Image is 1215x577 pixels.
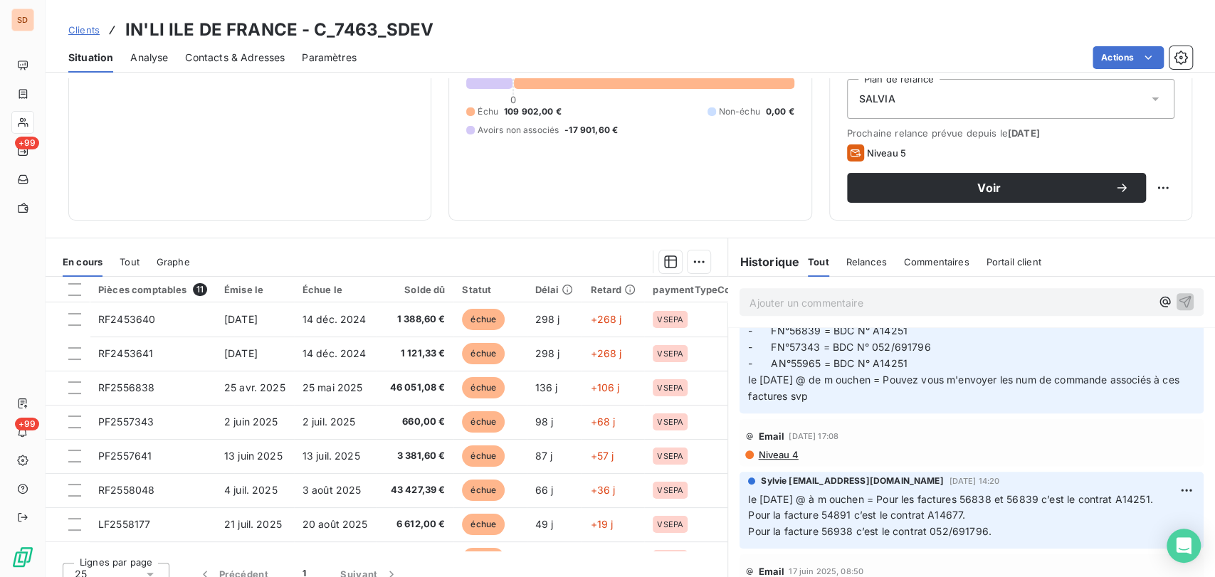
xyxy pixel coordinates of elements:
[1008,127,1040,139] span: [DATE]
[303,347,367,359] span: 14 déc. 2024
[748,341,930,353] span: - FN°57343 = BDC N° 052/691796
[478,105,498,118] span: Échu
[224,415,278,428] span: 2 juin 2025
[950,477,1000,485] span: [DATE] 14:20
[535,381,558,393] span: 136 j
[504,105,562,118] span: 109 902,00 €
[864,182,1115,194] span: Voir
[98,347,153,359] span: RF2453641
[590,415,615,428] span: +68 j
[535,284,574,295] div: Délai
[590,450,614,462] span: +57 j
[224,284,285,295] div: Émise le
[859,92,895,106] span: SALVIA
[462,309,505,330] span: échue
[535,415,554,428] span: 98 j
[535,313,560,325] span: 298 j
[564,124,618,137] span: -17 901,60 €
[224,347,258,359] span: [DATE]
[748,525,992,537] span: Pour la facture 56938 c’est le contrat 052/691796.
[590,381,619,393] span: +106 j
[657,315,683,324] span: VSEPA
[303,450,360,462] span: 13 juil. 2025
[590,347,621,359] span: +268 j
[904,256,969,268] span: Commentaires
[748,324,908,337] span: - FN°56839 = BDC N° A14251
[748,357,1182,402] span: - AN°55965 = BDC N° A14251 le [DATE] @ de m ouchen = Pouvez vous m'envoyer les num de commande as...
[789,432,838,440] span: [DATE] 17:08
[193,283,207,296] span: 11
[68,51,113,65] span: Situation
[535,518,554,530] span: 49 j
[185,51,285,65] span: Contacts & Adresses
[303,381,363,393] span: 25 mai 2025
[303,415,356,428] span: 2 juil. 2025
[808,256,829,268] span: Tout
[68,23,100,37] a: Clients
[385,517,446,531] span: 6 612,00 €
[757,449,798,460] span: Niveau 4
[657,383,683,392] span: VSEPA
[462,284,517,295] div: Statut
[728,253,799,270] h6: Historique
[385,483,446,497] span: 43 427,39 €
[758,430,784,442] span: Email
[120,256,140,268] span: Tout
[590,518,613,530] span: +19 j
[224,313,258,325] span: [DATE]
[462,514,505,535] span: échue
[11,9,34,31] div: SD
[535,484,554,496] span: 66 j
[748,493,1152,505] span: le [DATE] @ à m ouchen = Pour les factures 56838 et 56839 c’est le contrat A14251.
[535,450,553,462] span: 87 j
[789,567,863,576] span: 17 juin 2025, 08:50
[719,105,760,118] span: Non-échu
[657,486,683,494] span: VSEPA
[15,418,39,430] span: +99
[224,381,285,393] span: 25 avr. 2025
[224,484,278,496] span: 4 juil. 2025
[303,484,362,496] span: 3 août 2025
[385,312,446,327] span: 1 388,60 €
[385,381,446,395] span: 46 051,08 €
[15,137,39,149] span: +99
[157,256,190,268] span: Graphe
[63,256,102,268] span: En cours
[385,415,446,429] span: 660,00 €
[303,284,368,295] div: Échue le
[766,105,794,118] span: 0,00 €
[846,256,887,268] span: Relances
[590,484,615,496] span: +36 j
[653,284,742,295] div: paymentTypeCode
[657,452,683,460] span: VSEPA
[98,518,150,530] span: LF2558177
[657,520,683,529] span: VSEPA
[462,445,505,467] span: échue
[847,173,1146,203] button: Voir
[98,484,154,496] span: RF2558048
[510,94,515,105] span: 0
[224,518,282,530] span: 21 juil. 2025
[758,566,784,577] span: Email
[590,313,621,325] span: +268 j
[224,450,283,462] span: 13 juin 2025
[98,283,207,296] div: Pièces comptables
[657,418,683,426] span: VSEPA
[303,313,367,325] span: 14 déc. 2024
[535,347,560,359] span: 298 j
[1093,46,1164,69] button: Actions
[761,475,943,487] span: Sylvie [EMAIL_ADDRESS][DOMAIN_NAME]
[385,346,446,361] span: 1 121,33 €
[125,17,433,43] h3: IN'LI ILE DE FRANCE - C_7463_SDEV
[98,313,155,325] span: RF2453640
[987,256,1041,268] span: Portail client
[303,518,368,530] span: 20 août 2025
[462,343,505,364] span: échue
[98,415,154,428] span: PF2557343
[867,147,906,159] span: Niveau 5
[11,546,34,568] img: Logo LeanPay
[98,381,154,393] span: RF2556838
[98,450,152,462] span: PF2557641
[462,411,505,433] span: échue
[1167,529,1201,563] div: Open Intercom Messenger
